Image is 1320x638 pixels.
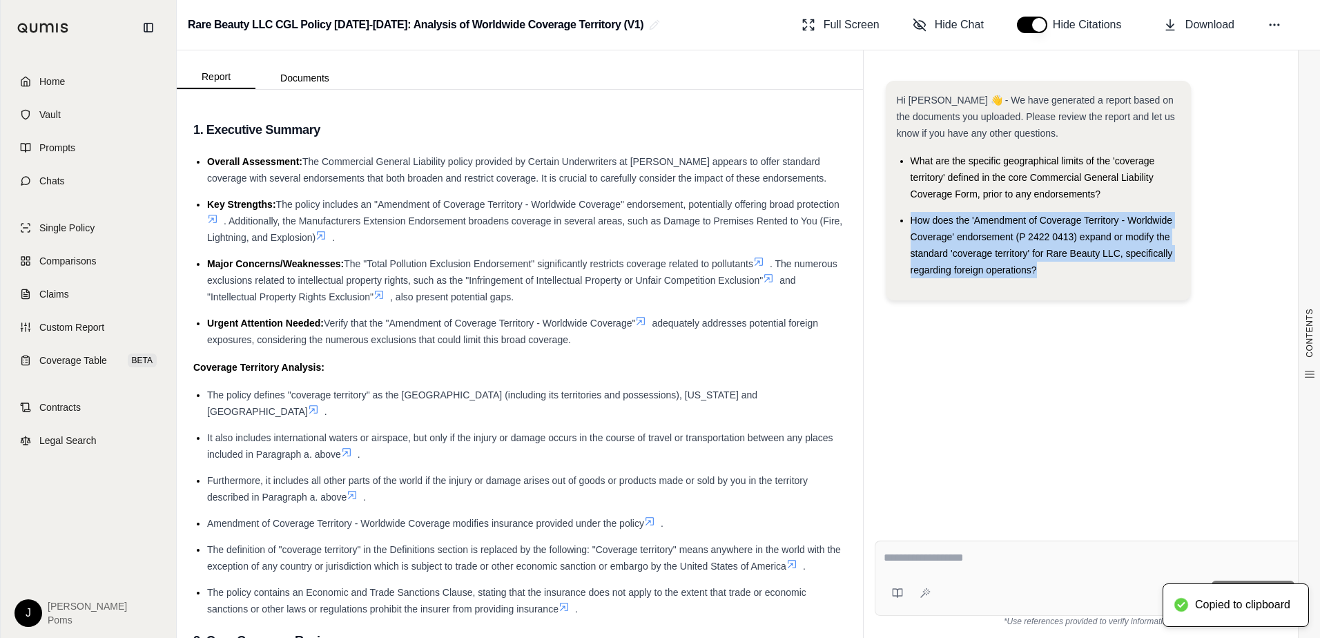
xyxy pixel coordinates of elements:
[897,95,1175,139] span: Hi [PERSON_NAME] 👋 - We have generated a report based on the documents you uploaded. Please revie...
[276,199,839,210] span: The policy includes an "Amendment of Coverage Territory - Worldwide Coverage" endorsement, potent...
[207,318,324,329] span: Urgent Attention Needed:
[207,587,806,615] span: The policy contains an Economic and Trade Sanctions Clause, stating that the insurance does not a...
[661,518,663,529] span: .
[911,155,1155,200] span: What are the specific geographical limits of the 'coverage territory' defined in the core Commerc...
[363,492,366,503] span: .
[344,258,753,269] span: The "Total Pollution Exclusion Endorsement" significantly restricts coverage related to pollutants
[911,215,1173,275] span: How does the 'Amendment of Coverage Territory - Worldwide Coverage' endorsement (P 2422 0413) exp...
[39,141,75,155] span: Prompts
[824,17,880,33] span: Full Screen
[207,156,826,184] span: The Commercial General Liability policy provided by Certain Underwriters at [PERSON_NAME] appears...
[207,518,644,529] span: Amendment of Coverage Territory - Worldwide Coverage modifies insurance provided under the policy
[9,246,168,276] a: Comparisons
[324,318,635,329] span: Verify that the "Amendment of Coverage Territory - Worldwide Coverage"
[324,406,327,417] span: .
[39,400,81,414] span: Contracts
[1185,17,1234,33] span: Download
[9,99,168,130] a: Vault
[1195,598,1290,612] div: Copied to clipboard
[255,67,354,89] button: Documents
[207,199,276,210] span: Key Strengths:
[803,561,806,572] span: .
[48,613,127,627] span: Poms
[1158,11,1240,39] button: Download
[39,174,65,188] span: Chats
[907,11,989,39] button: Hide Chat
[9,213,168,243] a: Single Policy
[193,117,846,142] h3: 1. Executive Summary
[575,603,578,615] span: .
[332,232,335,243] span: .
[48,599,127,613] span: [PERSON_NAME]
[9,66,168,97] a: Home
[875,616,1303,627] div: *Use references provided to verify information.
[39,354,107,367] span: Coverage Table
[128,354,157,367] span: BETA
[39,254,96,268] span: Comparisons
[14,599,42,627] div: J
[137,17,159,39] button: Collapse sidebar
[39,287,69,301] span: Claims
[39,75,65,88] span: Home
[9,166,168,196] a: Chats
[1304,309,1315,358] span: CONTENTS
[358,449,360,460] span: .
[207,432,833,460] span: It also includes international waters or airspace, but only if the injury or damage occurs in the...
[796,11,885,39] button: Full Screen
[207,544,841,572] span: The definition of "coverage territory" in the Definitions section is replaced by the following: "...
[1053,17,1130,33] span: Hide Citations
[207,258,344,269] span: Major Concerns/Weaknesses:
[17,23,69,33] img: Qumis Logo
[39,320,104,334] span: Custom Report
[9,392,168,423] a: Contracts
[9,133,168,163] a: Prompts
[207,389,757,417] span: The policy defines "coverage territory" as the [GEOGRAPHIC_DATA] (including its territories and p...
[39,108,61,122] span: Vault
[390,291,514,302] span: , also present potential gaps.
[1212,581,1294,606] button: Ask
[188,12,643,37] h2: Rare Beauty LLC CGL Policy [DATE]-[DATE]: Analysis of Worldwide Coverage Territory (V1)
[935,17,984,33] span: Hide Chat
[9,312,168,342] a: Custom Report
[177,66,255,89] button: Report
[9,345,168,376] a: Coverage TableBETA
[9,425,168,456] a: Legal Search
[207,475,808,503] span: Furthermore, it includes all other parts of the world if the injury or damage arises out of goods...
[193,362,324,373] strong: Coverage Territory Analysis:
[39,434,97,447] span: Legal Search
[207,156,302,167] span: Overall Assessment:
[39,221,95,235] span: Single Policy
[9,279,168,309] a: Claims
[207,215,842,243] span: . Additionally, the Manufacturers Extension Endorsement broadens coverage in several areas, such ...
